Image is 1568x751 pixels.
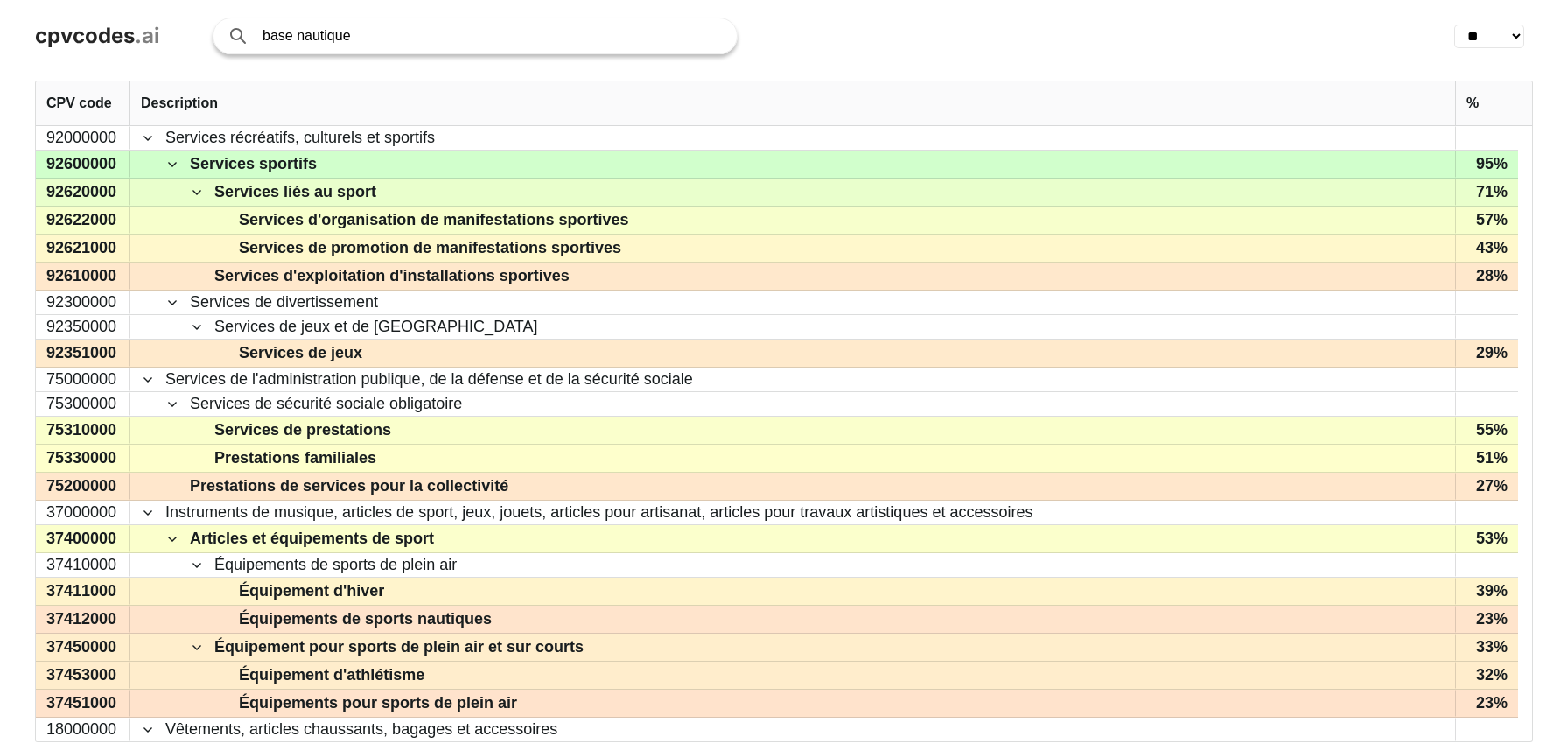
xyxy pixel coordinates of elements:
[1455,235,1518,262] div: 43%
[214,316,537,338] span: Services de jeux et de [GEOGRAPHIC_DATA]
[1455,417,1518,444] div: 55%
[36,340,130,367] div: 92351000
[36,473,130,500] div: 75200000
[1455,578,1518,605] div: 39%
[36,179,130,206] div: 92620000
[36,207,130,234] div: 92622000
[36,151,130,178] div: 92600000
[36,417,130,444] div: 75310000
[239,691,517,716] span: Équipements pour sports de plein air
[1455,179,1518,206] div: 71%
[1455,662,1518,689] div: 32%
[190,526,434,551] span: Articles et équipements de sport
[35,24,160,49] a: cpvcodes.ai
[190,151,317,177] span: Services sportifs
[239,340,362,366] span: Services de jeux
[214,635,584,660] span: Équipement pour sports de plein air et sur courts
[190,474,508,499] span: Prestations de services pour la collectivité
[36,501,130,524] div: 37000000
[36,368,130,391] div: 75000000
[239,579,384,604] span: Équipement d'hiver
[165,719,557,740] span: Vêtements, articles chaussants, bagages et accessoires
[239,663,424,688] span: Équipement d'athlétisme
[141,95,218,111] span: Description
[46,95,112,111] span: CPV code
[165,502,1032,523] span: Instruments de musique, articles de sport, jeux, jouets, articles pour artisanat, articles pour t...
[1455,263,1518,290] div: 28%
[36,662,130,689] div: 37453000
[1455,340,1518,367] div: 29%
[190,393,462,415] span: Services de sécurité sociale obligatoire
[36,578,130,605] div: 37411000
[36,525,130,552] div: 37400000
[262,18,719,53] input: Search products or services...
[1455,525,1518,552] div: 53%
[36,291,130,314] div: 92300000
[36,553,130,577] div: 37410000
[1455,606,1518,633] div: 23%
[36,235,130,262] div: 92621000
[214,179,376,205] span: Services liés au sport
[165,368,693,390] span: Services de l'administration publique, de la défense et de la sécurité sociale
[36,690,130,717] div: 37451000
[1455,151,1518,178] div: 95%
[36,126,130,150] div: 92000000
[36,634,130,661] div: 37450000
[36,392,130,416] div: 75300000
[165,127,435,149] span: Services récréatifs, culturels et sportifs
[36,315,130,339] div: 92350000
[190,291,378,313] span: Services de divertissement
[1455,445,1518,472] div: 51%
[214,446,376,471] span: Prestations familiales
[214,554,457,576] span: Équipements de sports de plein air
[239,235,621,261] span: Services de promotion de manifestations sportives
[1455,473,1518,500] div: 27%
[214,418,391,443] span: Services de prestations
[1466,95,1479,111] span: %
[239,607,492,632] span: Équipements de sports nautiques
[1455,634,1518,661] div: 33%
[36,718,130,741] div: 18000000
[1455,207,1518,234] div: 57%
[36,445,130,472] div: 75330000
[36,606,130,633] div: 37412000
[1455,690,1518,717] div: 23%
[36,263,130,290] div: 92610000
[239,207,628,233] span: Services d'organisation de manifestations sportives
[214,263,570,289] span: Services d'exploitation d'installations sportives
[135,23,160,48] span: .ai
[35,23,135,48] span: cpvcodes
